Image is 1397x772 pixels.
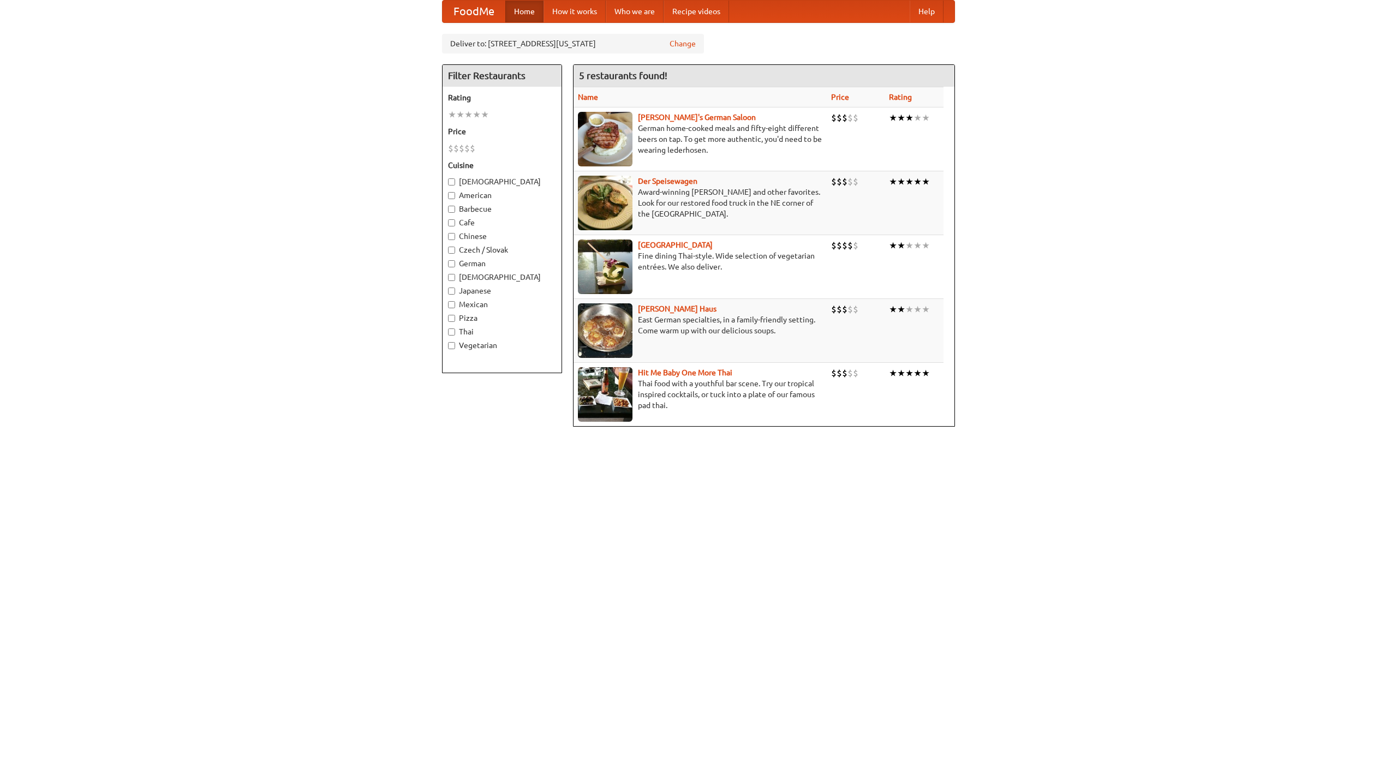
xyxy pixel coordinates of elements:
li: $ [842,112,847,124]
a: Recipe videos [664,1,729,22]
input: American [448,192,455,199]
b: [PERSON_NAME] Haus [638,304,717,313]
li: ★ [456,109,464,121]
img: babythai.jpg [578,367,632,422]
a: Price [831,93,849,101]
li: ★ [922,367,930,379]
div: Deliver to: [STREET_ADDRESS][US_STATE] [442,34,704,53]
p: Thai food with a youthful bar scene. Try our tropical inspired cocktails, or tuck into a plate of... [578,378,822,411]
label: Cafe [448,217,556,228]
li: ★ [889,303,897,315]
input: Barbecue [448,206,455,213]
label: Mexican [448,299,556,310]
li: ★ [905,367,914,379]
a: Help [910,1,944,22]
label: American [448,190,556,201]
a: FoodMe [443,1,505,22]
li: ★ [464,109,473,121]
p: Award-winning [PERSON_NAME] and other favorites. Look for our restored food truck in the NE corne... [578,187,822,219]
label: Barbecue [448,204,556,214]
li: $ [842,303,847,315]
input: Japanese [448,288,455,295]
li: $ [842,367,847,379]
li: ★ [889,112,897,124]
li: $ [831,367,837,379]
li: ★ [889,240,897,252]
a: [PERSON_NAME]'s German Saloon [638,113,756,122]
h5: Price [448,126,556,137]
h4: Filter Restaurants [443,65,562,87]
li: $ [847,303,853,315]
li: $ [831,303,837,315]
li: $ [847,176,853,188]
li: $ [459,142,464,154]
label: Thai [448,326,556,337]
li: $ [831,112,837,124]
label: Vegetarian [448,340,556,351]
li: ★ [922,176,930,188]
li: $ [853,303,858,315]
li: $ [842,240,847,252]
li: $ [842,176,847,188]
label: Japanese [448,285,556,296]
label: Czech / Slovak [448,244,556,255]
input: German [448,260,455,267]
li: $ [853,112,858,124]
a: Rating [889,93,912,101]
a: Der Speisewagen [638,177,697,185]
input: [DEMOGRAPHIC_DATA] [448,178,455,185]
a: How it works [544,1,606,22]
li: ★ [905,112,914,124]
li: $ [847,112,853,124]
input: Thai [448,328,455,336]
li: $ [847,367,853,379]
input: Mexican [448,301,455,308]
input: Cafe [448,219,455,226]
li: ★ [889,367,897,379]
li: ★ [922,112,930,124]
li: ★ [897,176,905,188]
li: $ [453,142,459,154]
li: ★ [914,240,922,252]
li: ★ [481,109,489,121]
label: German [448,258,556,269]
img: speisewagen.jpg [578,176,632,230]
li: $ [837,112,842,124]
li: $ [853,176,858,188]
a: [GEOGRAPHIC_DATA] [638,241,713,249]
li: $ [837,303,842,315]
li: ★ [448,109,456,121]
li: $ [837,240,842,252]
li: $ [464,142,470,154]
li: ★ [922,303,930,315]
li: ★ [914,303,922,315]
label: [DEMOGRAPHIC_DATA] [448,272,556,283]
li: ★ [914,176,922,188]
li: $ [831,176,837,188]
p: German home-cooked meals and fifty-eight different beers on tap. To get more authentic, you'd nee... [578,123,822,155]
p: East German specialties, in a family-friendly setting. Come warm up with our delicious soups. [578,314,822,336]
li: ★ [905,240,914,252]
a: Hit Me Baby One More Thai [638,368,732,377]
h5: Cuisine [448,160,556,171]
img: satay.jpg [578,240,632,294]
li: ★ [897,240,905,252]
li: ★ [897,367,905,379]
li: ★ [905,303,914,315]
li: $ [847,240,853,252]
label: Chinese [448,231,556,242]
a: Name [578,93,598,101]
a: Change [670,38,696,49]
a: Who we are [606,1,664,22]
ng-pluralize: 5 restaurants found! [579,70,667,81]
h5: Rating [448,92,556,103]
li: $ [853,240,858,252]
li: $ [448,142,453,154]
li: ★ [914,367,922,379]
li: $ [837,176,842,188]
li: ★ [897,303,905,315]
